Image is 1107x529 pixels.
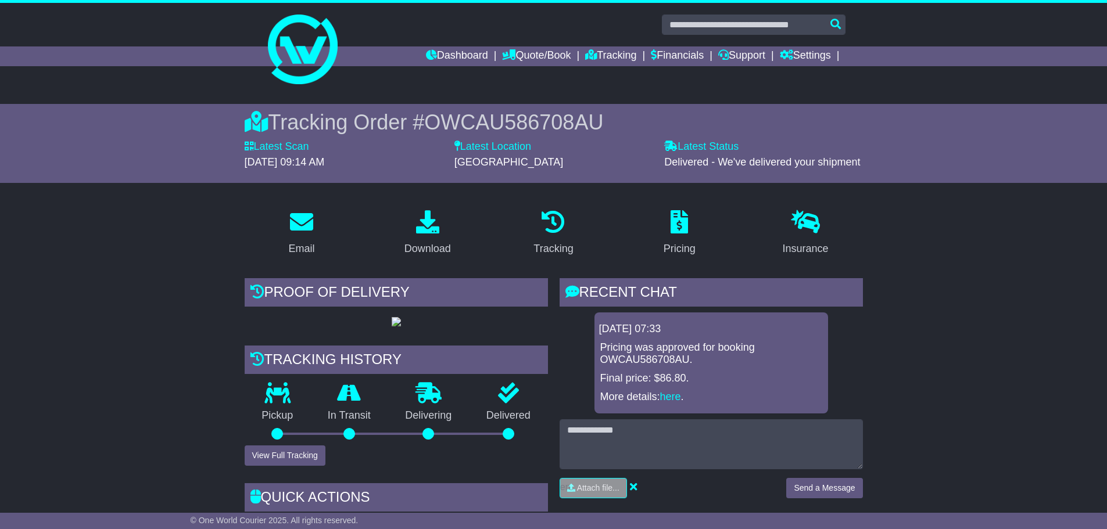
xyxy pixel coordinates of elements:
[664,141,739,153] label: Latest Status
[600,391,822,404] p: More details: .
[783,241,829,257] div: Insurance
[660,391,681,402] a: here
[454,156,563,168] span: [GEOGRAPHIC_DATA]
[533,241,573,257] div: Tracking
[426,46,488,66] a: Dashboard
[600,341,822,366] p: Pricing was approved for booking OWCAU586708AU.
[656,206,703,261] a: Pricing
[526,206,581,261] a: Tracking
[281,206,322,261] a: Email
[560,278,863,310] div: RECENT CHAT
[780,46,831,66] a: Settings
[191,516,359,525] span: © One World Courier 2025. All rights reserved.
[397,206,458,261] a: Download
[502,46,571,66] a: Quote/Book
[664,241,696,257] div: Pricing
[392,317,401,326] img: GetPodImage
[600,372,822,385] p: Final price: $86.80.
[775,206,836,261] a: Insurance
[388,409,470,422] p: Delivering
[585,46,636,66] a: Tracking
[424,110,603,134] span: OWCAU586708AU
[404,241,451,257] div: Download
[664,156,860,168] span: Delivered - We've delivered your shipment
[245,110,863,135] div: Tracking Order #
[310,409,388,422] p: In Transit
[454,141,531,153] label: Latest Location
[245,483,548,514] div: Quick Actions
[469,409,548,422] p: Delivered
[786,478,862,498] button: Send a Message
[718,46,765,66] a: Support
[288,241,314,257] div: Email
[245,156,325,168] span: [DATE] 09:14 AM
[245,445,325,466] button: View Full Tracking
[245,409,311,422] p: Pickup
[599,323,823,336] div: [DATE] 07:33
[651,46,704,66] a: Financials
[245,346,548,377] div: Tracking history
[245,278,548,310] div: Proof of Delivery
[245,141,309,153] label: Latest Scan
